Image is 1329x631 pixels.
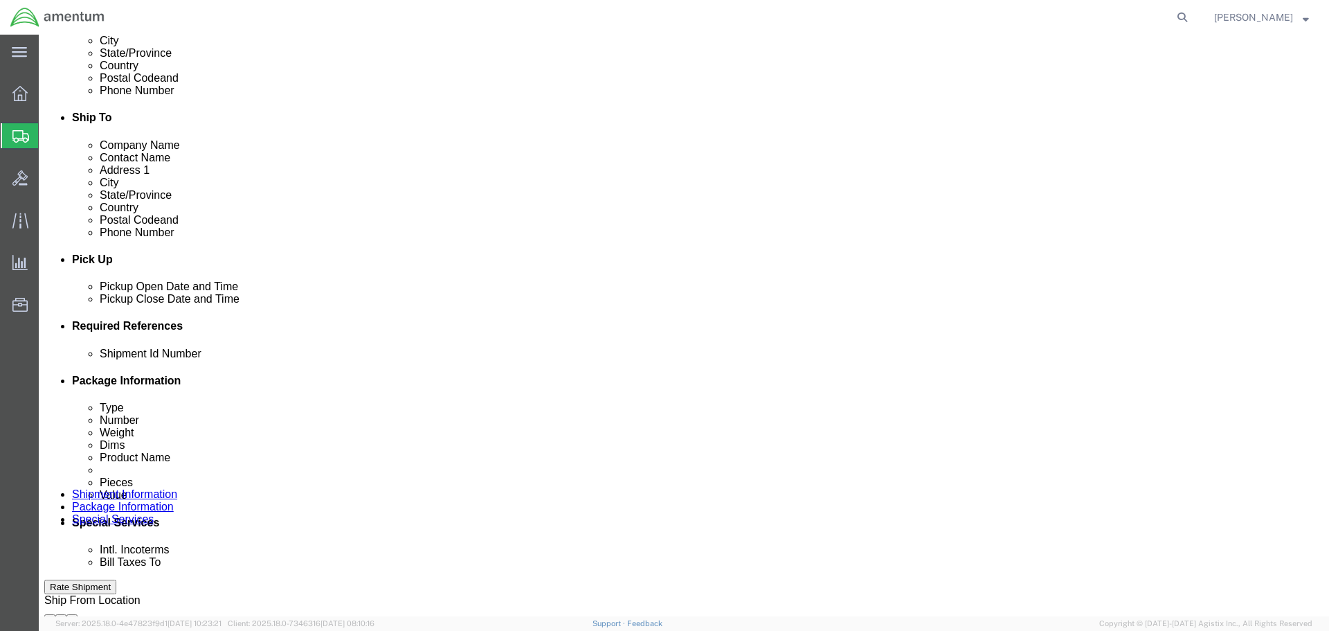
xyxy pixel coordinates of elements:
span: [DATE] 10:23:21 [168,619,221,628]
a: Support [593,619,627,628]
span: Copyright © [DATE]-[DATE] Agistix Inc., All Rights Reserved [1099,618,1312,630]
a: Feedback [627,619,662,628]
span: Client: 2025.18.0-7346316 [228,619,374,628]
span: Server: 2025.18.0-4e47823f9d1 [55,619,221,628]
img: logo [10,7,105,28]
span: Rosario Aguirre [1214,10,1293,25]
span: [DATE] 08:10:16 [320,619,374,628]
iframe: FS Legacy Container [39,35,1329,616]
button: [PERSON_NAME] [1213,9,1310,26]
